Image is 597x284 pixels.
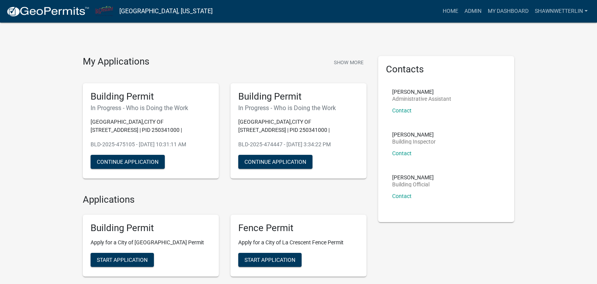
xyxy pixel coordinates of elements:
h5: Contacts [386,64,506,75]
a: Contact [392,150,412,156]
p: [PERSON_NAME] [392,89,451,95]
p: Apply for a City of La Crescent Fence Permit [238,238,359,247]
p: Apply for a City of [GEOGRAPHIC_DATA] Permit [91,238,211,247]
h5: Building Permit [238,91,359,102]
p: [PERSON_NAME] [392,175,434,180]
a: Admin [461,4,485,19]
img: City of La Crescent, Minnesota [96,6,113,16]
a: Contact [392,193,412,199]
button: Continue Application [238,155,312,169]
h4: My Applications [83,56,149,68]
h6: In Progress - Who is Doing the Work [238,104,359,112]
a: ShawnWetterlin [532,4,591,19]
p: Administrative Assistant [392,96,451,102]
button: Start Application [91,253,154,267]
p: Building Official [392,182,434,187]
p: BLD-2025-475105 - [DATE] 10:31:11 AM [91,140,211,149]
span: Start Application [244,257,295,263]
h5: Building Permit [91,223,211,234]
p: [PERSON_NAME] [392,132,436,137]
button: Start Application [238,253,302,267]
button: Show More [331,56,367,69]
a: My Dashboard [485,4,532,19]
p: [GEOGRAPHIC_DATA],CITY OF [STREET_ADDRESS] | PID 250341000 | [91,118,211,134]
p: BLD-2025-474447 - [DATE] 3:34:22 PM [238,140,359,149]
h5: Building Permit [91,91,211,102]
button: Continue Application [91,155,165,169]
a: Home [440,4,461,19]
span: Start Application [97,257,148,263]
a: [GEOGRAPHIC_DATA], [US_STATE] [119,5,213,18]
p: [GEOGRAPHIC_DATA],CITY OF [STREET_ADDRESS] | PID 250341000 | [238,118,359,134]
a: Contact [392,107,412,114]
h5: Fence Permit [238,223,359,234]
h6: In Progress - Who is Doing the Work [91,104,211,112]
p: Building Inspector [392,139,436,144]
h4: Applications [83,194,367,205]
